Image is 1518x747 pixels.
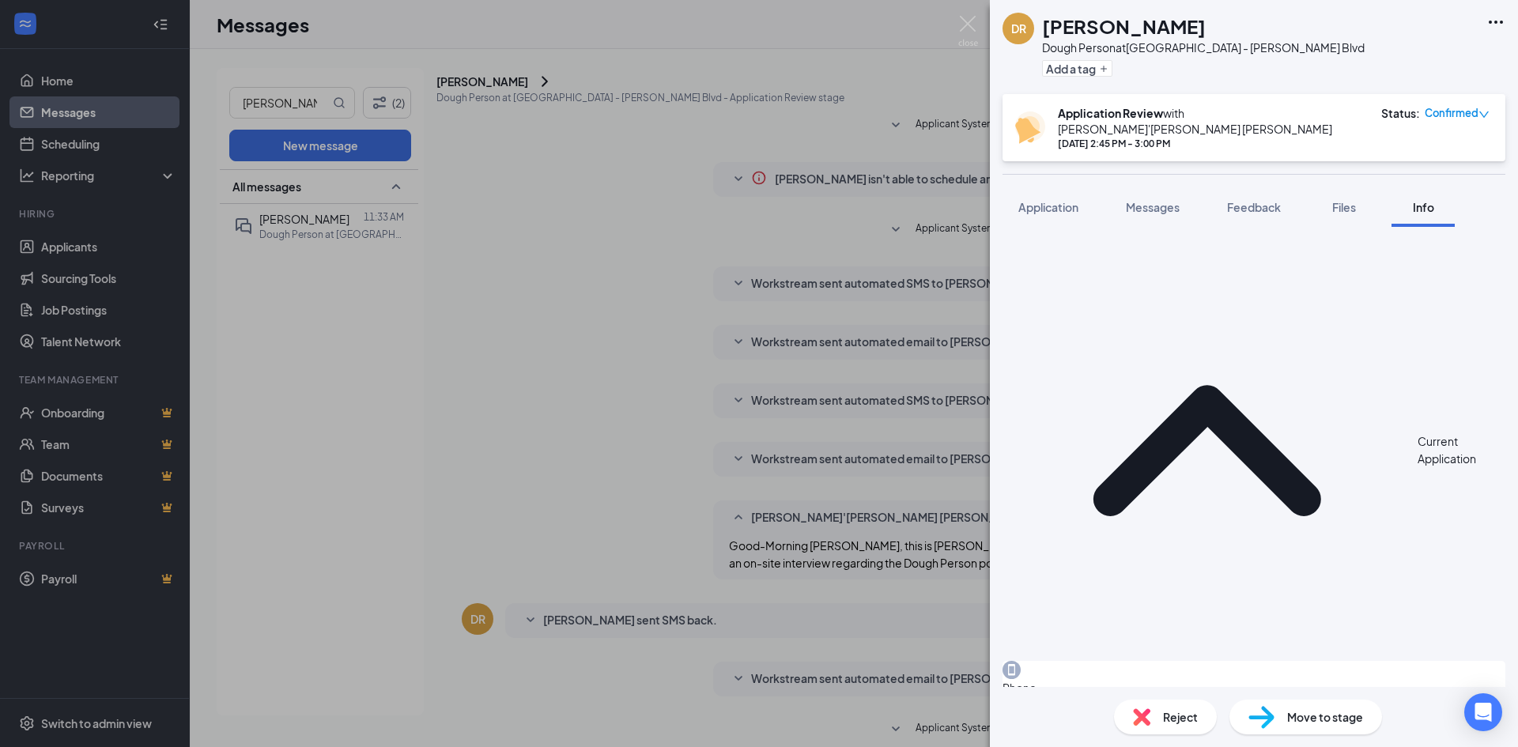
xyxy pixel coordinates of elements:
div: DR [1011,21,1026,36]
svg: Ellipses [1486,13,1505,32]
div: Open Intercom Messenger [1464,693,1502,731]
svg: ChevronUp [1003,246,1411,655]
span: Messages [1126,200,1180,214]
div: [DATE] 2:45 PM - 3:00 PM [1058,137,1365,150]
span: Move to stage [1287,708,1363,726]
span: Files [1332,200,1356,214]
svg: Plus [1099,64,1108,74]
span: Confirmed [1425,105,1478,121]
button: PlusAdd a tag [1042,60,1112,77]
div: Current Application [1418,432,1499,467]
div: with [PERSON_NAME]'[PERSON_NAME] [PERSON_NAME] [1058,105,1365,137]
span: Application [1018,200,1078,214]
b: Application Review [1058,106,1163,120]
span: Reject [1163,708,1198,726]
h1: [PERSON_NAME] [1042,13,1206,40]
div: Dough Person at [GEOGRAPHIC_DATA] - [PERSON_NAME] Blvd [1042,40,1365,55]
span: down [1478,109,1490,120]
div: Status : [1381,105,1420,121]
span: Phone [1003,679,1505,696]
span: Info [1413,200,1434,214]
span: Feedback [1227,200,1281,214]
